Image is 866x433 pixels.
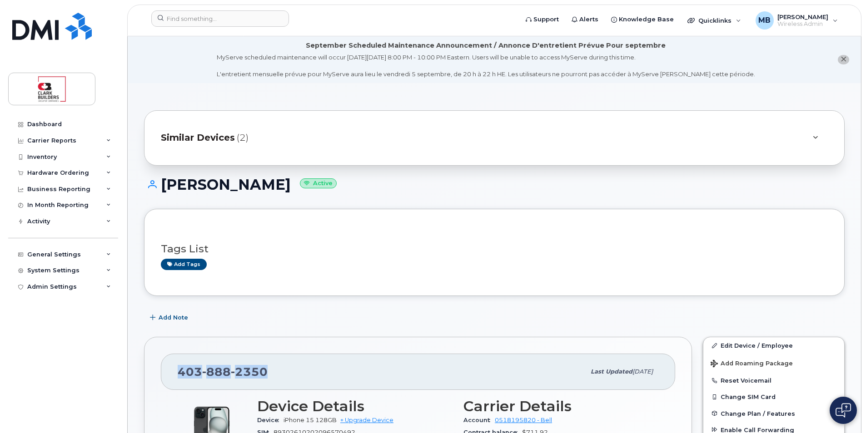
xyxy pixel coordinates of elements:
[217,53,755,79] div: MyServe scheduled maintenance will occur [DATE][DATE] 8:00 PM - 10:00 PM Eastern. Users will be u...
[257,398,453,414] h3: Device Details
[721,426,794,433] span: Enable Call Forwarding
[144,310,196,326] button: Add Note
[231,365,268,379] span: 2350
[463,417,495,423] span: Account
[161,131,235,144] span: Similar Devices
[838,55,849,64] button: close notification
[159,313,188,322] span: Add Note
[306,41,666,50] div: September Scheduled Maintenance Announcement / Annonce D'entretient Prévue Pour septembre
[591,368,632,375] span: Last updated
[284,417,337,423] span: iPhone 15 128GB
[161,243,828,255] h3: Tags List
[237,131,249,144] span: (2)
[703,337,844,354] a: Edit Device / Employee
[300,178,337,189] small: Active
[161,259,207,270] a: Add tags
[202,365,231,379] span: 888
[340,417,393,423] a: + Upgrade Device
[178,365,268,379] span: 403
[703,354,844,372] button: Add Roaming Package
[703,389,844,405] button: Change SIM Card
[495,417,552,423] a: 0518195820 - Bell
[836,403,851,418] img: Open chat
[632,368,653,375] span: [DATE]
[703,372,844,389] button: Reset Voicemail
[721,410,795,417] span: Change Plan / Features
[144,177,845,192] h1: [PERSON_NAME]
[463,398,659,414] h3: Carrier Details
[711,360,793,369] span: Add Roaming Package
[703,405,844,422] button: Change Plan / Features
[257,417,284,423] span: Device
